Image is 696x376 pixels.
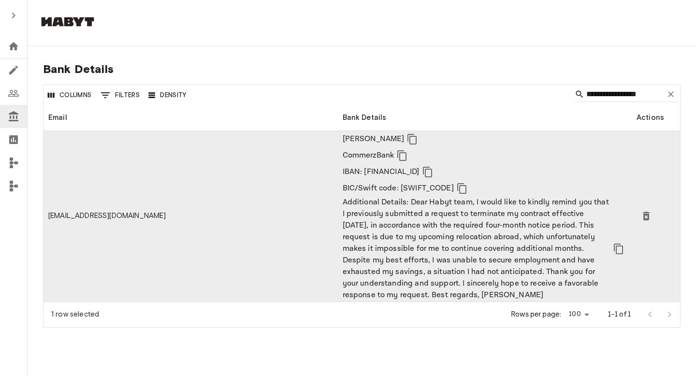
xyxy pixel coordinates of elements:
[146,88,189,103] button: Density
[608,309,631,319] p: 1–1 of 1
[338,104,632,131] div: Bank Details
[43,104,338,131] div: Email
[45,88,94,103] button: Select columns
[39,17,97,27] img: Habyt
[343,197,611,301] p: Additional Details: Dear Habyt team, I would like to kindly remind you that I previously submitte...
[98,87,143,103] button: Show filters
[48,104,67,131] div: Email
[565,307,592,321] div: 100
[51,309,99,319] div: 1 row selected
[343,133,405,145] p: [PERSON_NAME]
[637,104,664,131] div: Actions
[343,104,387,131] div: Bank Details
[632,104,680,131] div: Actions
[575,87,678,104] div: Search
[664,87,678,101] button: Clear
[48,211,166,221] div: xrvelez@gmail.com
[343,183,454,194] p: BIC/Swift code: [SWIFT_CODE]
[43,62,681,76] span: Bank Details
[343,150,394,161] p: CommerzBank
[511,309,561,319] p: Rows per page:
[343,166,420,178] p: IBAN: [FINANCIAL_ID]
